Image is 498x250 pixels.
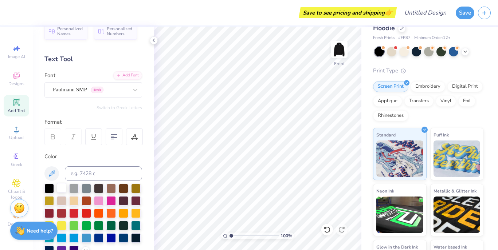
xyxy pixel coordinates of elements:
[434,140,481,177] img: Puff Ink
[411,81,445,92] div: Embroidery
[57,26,83,36] span: Personalized Names
[373,110,408,121] div: Rhinestones
[11,162,22,167] span: Greek
[301,7,395,18] div: Save to see pricing and shipping
[113,71,142,80] div: Add Font
[4,189,29,200] span: Clipart & logos
[8,54,25,60] span: Image AI
[434,187,477,195] span: Metallic & Glitter Ink
[434,131,449,139] span: Puff Ink
[38,181,60,191] div: 7753 C
[373,81,408,92] div: Screen Print
[8,221,25,227] span: Decorate
[373,35,395,41] span: Fresh Prints
[9,135,24,140] span: Upload
[436,96,456,107] div: Vinyl
[398,35,411,41] span: # FP87
[8,81,24,87] span: Designs
[44,54,142,64] div: Text Tool
[27,227,53,234] strong: Need help?
[385,8,393,17] span: 👉
[434,197,481,233] img: Metallic & Glitter Ink
[97,105,142,111] button: Switch to Greek Letters
[65,166,142,181] input: e.g. 7428 c
[399,5,452,20] input: Untitled Design
[458,96,475,107] div: Foil
[44,152,142,161] div: Color
[376,197,423,233] img: Neon Ink
[107,26,133,36] span: Personalized Numbers
[414,35,451,41] span: Minimum Order: 12 +
[44,118,143,126] div: Format
[376,187,394,195] span: Neon Ink
[447,81,483,92] div: Digital Print
[281,233,292,239] span: 100 %
[44,71,55,80] label: Font
[376,131,396,139] span: Standard
[334,60,345,67] div: Front
[456,7,474,19] button: Save
[373,67,483,75] div: Print Type
[404,96,434,107] div: Transfers
[332,42,346,57] img: Front
[373,96,402,107] div: Applique
[376,140,423,177] img: Standard
[8,108,25,114] span: Add Text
